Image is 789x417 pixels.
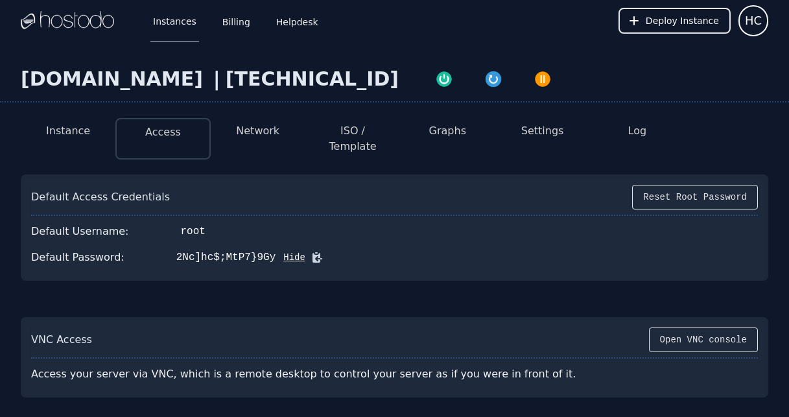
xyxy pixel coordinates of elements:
[145,125,181,140] button: Access
[521,123,564,139] button: Settings
[21,67,208,91] div: [DOMAIN_NAME]
[419,67,469,88] button: Power On
[628,123,647,139] button: Log
[31,332,92,348] div: VNC Access
[646,14,719,27] span: Deploy Instance
[236,123,279,139] button: Network
[176,250,276,265] div: 2Nc]hc$;MtP7}9Gy
[435,70,453,88] img: Power On
[208,67,226,91] div: |
[31,250,124,265] div: Default Password:
[649,328,758,352] button: Open VNC console
[469,67,518,88] button: Restart
[21,11,114,30] img: Logo
[534,70,552,88] img: Power Off
[31,189,170,205] div: Default Access Credentials
[46,123,90,139] button: Instance
[429,123,466,139] button: Graphs
[632,185,758,209] button: Reset Root Password
[276,251,305,264] button: Hide
[745,12,762,30] span: HC
[226,67,399,91] div: [TECHNICAL_ID]
[316,123,390,154] button: ISO / Template
[738,5,768,36] button: User menu
[618,8,731,34] button: Deploy Instance
[31,224,129,239] div: Default Username:
[484,70,502,88] img: Restart
[518,67,567,88] button: Power Off
[31,361,612,387] div: Access your server via VNC, which is a remote desktop to control your server as if you were in fr...
[181,224,206,239] div: root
